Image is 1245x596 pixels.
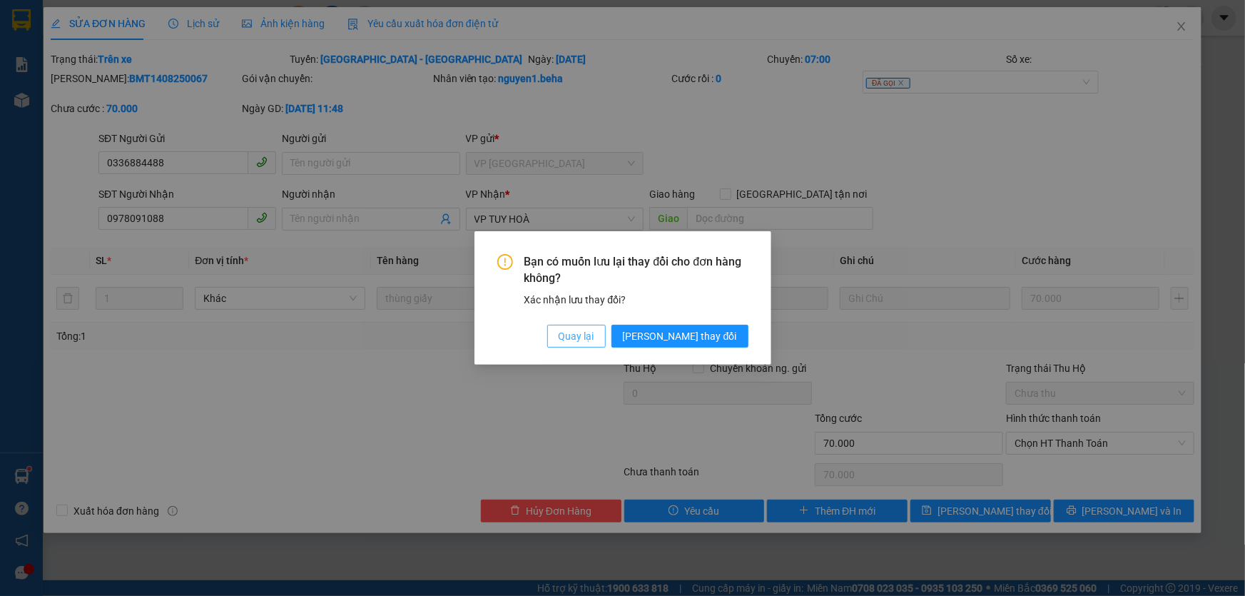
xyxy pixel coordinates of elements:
span: Quay lại [559,328,594,344]
span: [PERSON_NAME] thay đổi [623,328,737,344]
div: Xác nhận lưu thay đổi? [524,292,748,308]
button: [PERSON_NAME] thay đổi [611,325,748,348]
button: Quay lại [547,325,606,348]
span: exclamation-circle [497,254,513,270]
span: Bạn có muốn lưu lại thay đổi cho đơn hàng không? [524,254,748,286]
